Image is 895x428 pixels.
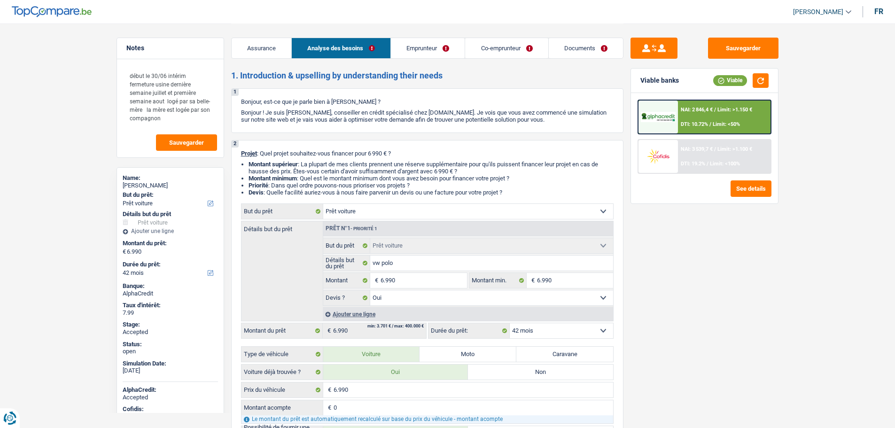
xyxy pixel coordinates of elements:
[241,347,323,362] label: Type de véhicule
[420,347,516,362] label: Moto
[516,347,613,362] label: Caravane
[12,6,92,17] img: TopCompare Logo
[641,112,676,123] img: AlphaCredit
[350,226,377,231] span: - Priorité 1
[323,347,420,362] label: Voiture
[123,174,218,182] div: Name:
[169,140,204,146] span: Sauvegarder
[710,161,740,167] span: Limit: <100%
[241,365,323,380] label: Voiture déjà trouvée ?
[292,38,390,58] a: Analyse des besoins
[323,256,371,271] label: Détails but du prêt
[241,204,323,219] label: But du prêt
[367,324,424,328] div: min: 3.701 € / max: 400.000 €
[709,121,711,127] span: /
[232,38,291,58] a: Assurance
[123,360,218,367] div: Simulation Date:
[465,38,548,58] a: Co-emprunteur
[241,150,257,157] span: Projet
[323,290,371,305] label: Devis ?
[681,146,713,152] span: NAI: 3 539,7 €
[241,109,614,123] p: Bonjour ! Je suis [PERSON_NAME], conseiller en crédit spécialisé chez [DOMAIN_NAME]. Je vois que ...
[708,38,778,59] button: Sauvegarder
[126,44,214,52] h5: Notes
[123,290,218,297] div: AlphaCredit
[123,302,218,309] div: Taux d'intérêt:
[681,121,708,127] span: DTI: 10.72%
[323,382,334,397] span: €
[241,323,323,338] label: Montant du prêt
[249,175,614,182] li: : Quel est le montant minimum dont vous avez besoin pour financer votre projet ?
[123,182,218,189] div: [PERSON_NAME]
[786,4,851,20] a: [PERSON_NAME]
[123,367,218,374] div: [DATE]
[123,386,218,394] div: AlphaCredit:
[713,121,740,127] span: Limit: <50%
[249,189,264,196] span: Devis
[123,321,218,328] div: Stage:
[714,146,716,152] span: /
[123,191,216,199] label: But du prêt:
[468,365,613,380] label: Non
[717,146,752,152] span: Limit: >1.100 €
[123,261,216,268] label: Durée du prêt:
[123,282,218,290] div: Banque:
[707,161,708,167] span: /
[714,107,716,113] span: /
[323,238,371,253] label: But du prêt
[249,161,614,175] li: : La plupart de mes clients prennent une réserve supplémentaire pour qu'ils puissent financer leu...
[123,210,218,218] div: Détails but du prêt
[323,400,334,415] span: €
[123,248,126,256] span: €
[241,382,323,397] label: Prix du véhicule
[249,161,298,168] strong: Montant supérieur
[323,273,371,288] label: Montant
[874,7,883,16] div: fr
[241,415,613,423] div: Le montant du prêt est automatiquement recalculé sur base du prix du véhicule - montant acompte
[641,148,676,165] img: Cofidis
[123,228,218,234] div: Ajouter une ligne
[681,107,713,113] span: NAI: 2 846,4 €
[323,226,380,232] div: Prêt n°1
[717,107,752,113] span: Limit: >1.150 €
[241,150,614,157] p: : Quel projet souhaitez-vous financer pour 6 990 € ?
[231,70,623,81] h2: 1. Introduction & upselling by understanding their needs
[731,180,771,197] button: See details
[232,140,239,148] div: 2
[241,98,614,105] p: Bonjour, est-ce que je parle bien à [PERSON_NAME] ?
[249,182,614,189] li: : Dans quel ordre pouvons-nous prioriser vos projets ?
[123,240,216,247] label: Montant du prêt:
[640,77,679,85] div: Viable banks
[123,328,218,336] div: Accepted
[370,273,381,288] span: €
[123,413,218,420] div: Not eligible for submission
[793,8,843,16] span: [PERSON_NAME]
[549,38,623,58] a: Documents
[681,161,705,167] span: DTI: 19.2%
[428,323,510,338] label: Durée du prêt:
[249,189,614,196] li: : Quelle facilité auriez-vous à nous faire parvenir un devis ou une facture pour votre projet ?
[469,273,527,288] label: Montant min.
[156,134,217,151] button: Sauvegarder
[249,175,297,182] strong: Montant minimum
[123,348,218,355] div: open
[123,405,218,413] div: Cofidis:
[241,221,323,232] label: Détails but du prêt
[323,365,468,380] label: Oui
[232,89,239,96] div: 1
[249,182,268,189] strong: Priorité
[391,38,465,58] a: Emprunteur
[123,394,218,401] div: Accepted
[123,309,218,317] div: 7.99
[241,400,323,415] label: Montant acompte
[323,323,333,338] span: €
[713,75,747,86] div: Viable
[123,341,218,348] div: Status:
[323,307,613,321] div: Ajouter une ligne
[527,273,537,288] span: €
